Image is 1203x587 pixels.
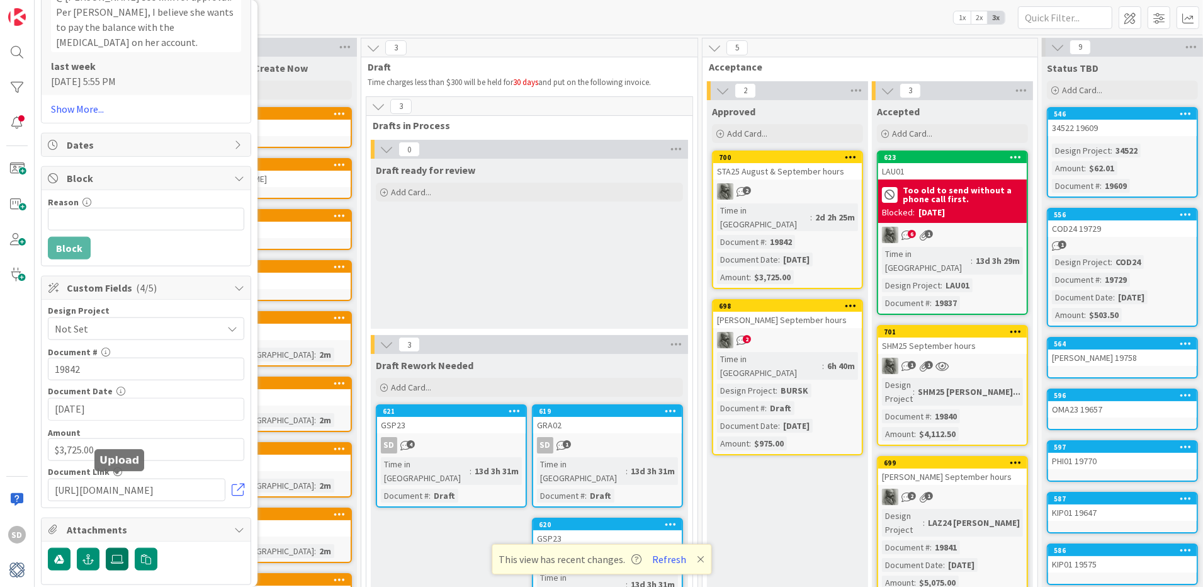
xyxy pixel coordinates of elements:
[1052,161,1084,175] div: Amount
[1048,120,1197,136] div: 34522 19609
[431,489,458,503] div: Draft
[8,526,26,544] div: SD
[1054,110,1197,118] div: 546
[202,509,351,537] div: 769TNP25
[713,332,862,348] div: PA
[55,320,216,338] span: Not Set
[1048,390,1197,418] div: 596OMA23 19657
[749,270,751,284] span: :
[945,558,978,572] div: [DATE]
[717,183,733,200] img: PA
[533,519,682,530] div: 620
[1052,308,1084,322] div: Amount
[391,186,431,198] span: Add Card...
[973,254,1023,268] div: 13d 3h 29m
[539,520,682,529] div: 620
[208,445,351,453] div: 770
[717,253,778,266] div: Document Date
[67,137,228,152] span: Dates
[585,489,587,503] span: :
[208,314,351,322] div: 772
[882,206,915,219] div: Blocked:
[51,59,241,89] div: [DATE] 5:55 PM
[914,427,916,441] span: :
[202,171,351,187] div: [PERSON_NAME]
[1048,401,1197,418] div: OMA23 19657
[316,348,334,362] div: 2m
[202,273,351,289] div: STOMB
[767,401,794,415] div: Draft
[202,108,351,136] div: 776PHI01
[913,385,915,399] span: :
[713,163,862,180] div: STA25 August & September hours
[385,40,407,55] span: 3
[877,105,920,118] span: Accepted
[717,203,810,231] div: Time in [GEOGRAPHIC_DATA]
[377,437,526,453] div: SD
[381,437,397,453] div: SD
[8,561,26,579] img: avatar
[1048,442,1197,453] div: 597
[48,306,244,315] div: Design Project
[202,261,351,273] div: 773
[1062,84,1102,96] span: Add Card...
[648,551,691,567] button: Refresh
[202,574,351,586] div: 768
[751,436,787,450] div: $975.00
[208,263,351,271] div: 773
[717,270,749,284] div: Amount
[533,406,682,433] div: 619GRA02
[778,419,780,433] span: :
[882,358,898,374] img: PA
[398,337,420,352] span: 3
[882,540,930,554] div: Document #
[202,261,351,289] div: 773STOMB
[878,152,1027,163] div: 623
[314,348,316,362] span: :
[713,152,862,180] div: 700STA25 August & September hours
[1048,108,1197,136] div: 54634522 19609
[470,464,472,478] span: :
[391,382,431,393] span: Add Card...
[429,489,431,503] span: :
[940,278,942,292] span: :
[376,359,473,372] span: Draft Rework Needed
[8,8,26,26] img: Visit kanbanzone.com
[1112,144,1141,157] div: 34522
[499,552,641,567] span: This view has recent changes.
[513,77,538,88] span: 30 days
[48,467,244,476] div: Document Link
[1047,62,1099,74] span: Status TBD
[208,379,351,388] div: 771
[1113,290,1115,304] span: :
[1052,144,1110,157] div: Design Project
[1048,338,1197,350] div: 564
[208,212,351,220] div: 774
[472,464,522,478] div: 13d 3h 31m
[923,516,925,530] span: :
[202,520,351,537] div: TNP25
[381,489,429,503] div: Document #
[1102,273,1130,287] div: 19729
[1048,453,1197,469] div: PHI01 19770
[390,99,412,114] span: 3
[202,312,351,340] div: 772BURSK
[208,510,351,519] div: 769
[1048,209,1197,220] div: 556
[202,210,351,222] div: 774
[48,346,98,358] label: Document #
[208,161,351,169] div: 775
[930,540,932,554] span: :
[915,385,1024,399] div: SHM25 [PERSON_NAME]...
[383,407,526,416] div: 621
[628,464,678,478] div: 13d 3h 31m
[136,282,157,294] span: ( 4/5 )
[202,378,351,389] div: 771
[202,324,351,340] div: BURSK
[765,401,767,415] span: :
[1048,220,1197,237] div: COD24 19729
[316,413,334,427] div: 2m
[202,120,351,136] div: PHI01
[878,489,1027,505] div: PA
[878,358,1027,374] div: PA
